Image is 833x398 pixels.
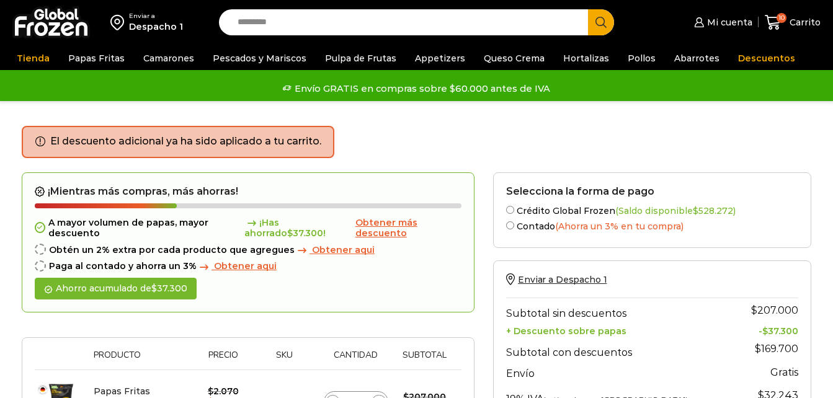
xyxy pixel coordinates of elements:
span: Carrito [786,16,821,29]
th: Producto [87,350,195,369]
a: Obtener aqui [295,245,375,255]
label: Contado [506,219,798,232]
bdi: 2.070 [208,386,239,397]
button: Search button [588,9,614,35]
bdi: 37.300 [287,228,323,239]
h2: Selecciona la forma de pago [506,185,798,197]
div: A mayor volumen de papas, mayor descuento [35,218,461,239]
input: Contado(Ahorra un 3% en tu compra) [506,221,514,229]
span: Mi cuenta [704,16,752,29]
a: Pulpa de Frutas [319,46,403,70]
th: Subtotal con descuentos [506,337,731,361]
span: $ [693,205,698,216]
div: Ahorro acumulado de [35,278,197,299]
th: Sku [251,350,318,369]
div: Obtén un 2% extra por cada producto que agregues [35,245,461,255]
a: Hortalizas [557,46,615,70]
span: 10 [777,13,786,23]
bdi: 37.300 [151,283,187,294]
span: Obtener aqui [214,260,277,272]
span: Obtener más descuento [355,217,417,239]
th: + Descuento sobre papas [506,322,731,337]
a: Appetizers [409,46,471,70]
a: Queso Crema [478,46,551,70]
label: Crédito Global Frozen [506,203,798,216]
td: - [731,322,798,337]
th: Cantidad [318,350,394,369]
span: $ [287,228,293,239]
span: $ [208,386,213,397]
span: ¡Has ahorrado ! [244,218,353,239]
div: Despacho 1 [129,20,183,33]
li: El descuento adicional ya ha sido aplicado a tu carrito. [50,135,321,149]
bdi: 169.700 [755,343,798,355]
a: Obtener más descuento [355,218,461,239]
th: Subtotal [394,350,456,369]
a: Pollos [621,46,662,70]
strong: Gratis [770,366,798,378]
a: Camarones [137,46,200,70]
th: Envío [506,361,731,383]
a: Abarrotes [668,46,726,70]
span: Obtener aqui [312,244,375,255]
span: Enviar a Despacho 1 [518,274,607,285]
input: Crédito Global Frozen(Saldo disponible$528.272) [506,206,514,214]
span: (Saldo disponible ) [615,205,736,216]
h2: ¡Mientras más compras, más ahorras! [35,185,461,198]
bdi: 528.272 [693,205,733,216]
span: $ [751,304,757,316]
th: Subtotal sin descuentos [506,298,731,322]
a: Mi cuenta [691,10,752,35]
bdi: 37.300 [762,325,798,337]
th: Precio [195,350,251,369]
a: Obtener aqui [197,261,277,272]
span: $ [151,283,157,294]
a: Pescados y Mariscos [207,46,313,70]
a: Papas Fritas [62,46,131,70]
a: 10 Carrito [765,8,821,37]
bdi: 207.000 [751,304,798,316]
span: $ [755,343,761,355]
span: $ [762,325,768,337]
a: Descuentos [732,46,801,70]
div: Paga al contado y ahorra un 3% [35,261,461,272]
a: Enviar a Despacho 1 [506,274,607,285]
span: (Ahorra un 3% en tu compra) [555,221,684,232]
a: Tienda [11,46,56,70]
img: address-field-icon.svg [110,12,129,33]
div: Enviar a [129,12,183,20]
